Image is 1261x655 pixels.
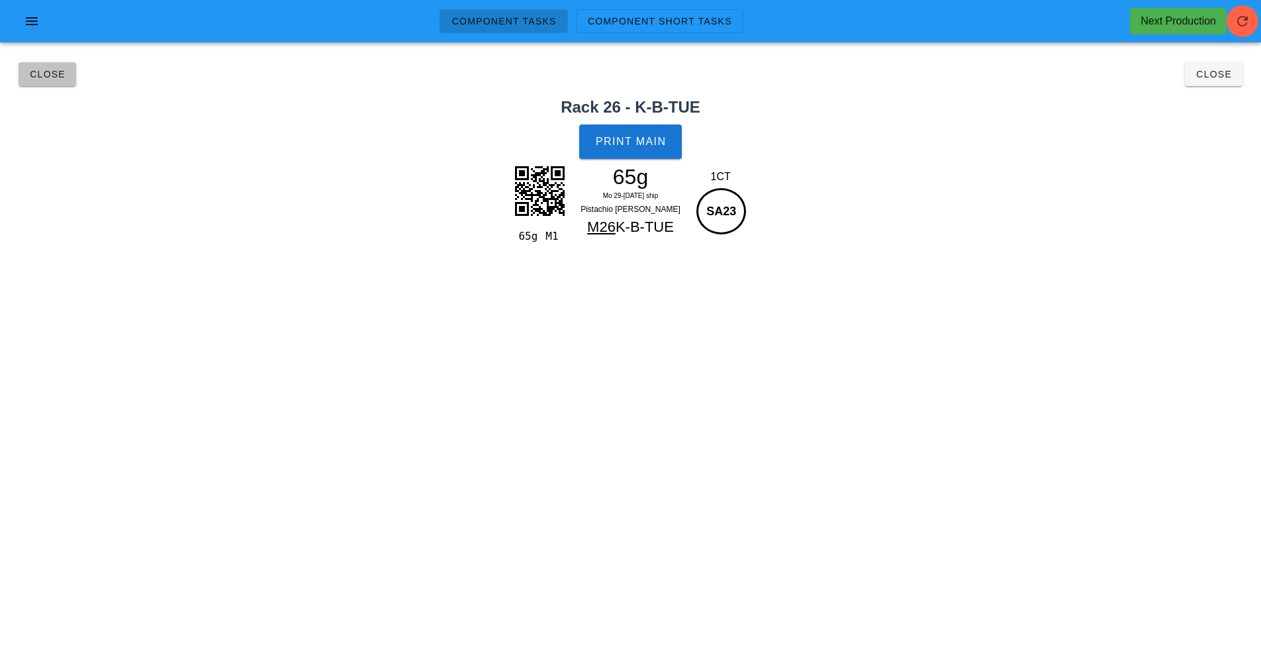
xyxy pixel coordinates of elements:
button: Close [19,62,76,86]
div: 1CT [693,169,748,185]
span: Component Tasks [451,16,556,26]
div: Pistachio [PERSON_NAME] [573,203,688,216]
div: Next Production [1141,13,1216,29]
div: SA23 [696,188,746,234]
span: Mo 29-[DATE] ship [603,192,659,199]
span: K-B-TUE [616,219,674,235]
div: 65g [573,167,688,187]
span: Print Main [595,136,667,148]
a: Component Tasks [440,9,567,33]
button: Print Main [579,125,681,159]
span: Close [1195,69,1232,79]
h2: Rack 26 - K-B-TUE [8,95,1253,119]
button: Close [1185,62,1242,86]
img: EnrSv0gohC5IriYwNiYHsCeRAp4IlsRlI4kfSBpK471LPFS9bIaQMiY3agztGZgKBvAuJLfKTblkkQGJjIN8qGcgpW162QkjG... [506,158,573,224]
div: M1 [540,228,567,245]
span: M26 [587,219,616,235]
a: Component Short Tasks [576,9,743,33]
span: Component Short Tasks [587,16,732,26]
div: 65g [513,228,540,245]
span: Close [29,69,66,79]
